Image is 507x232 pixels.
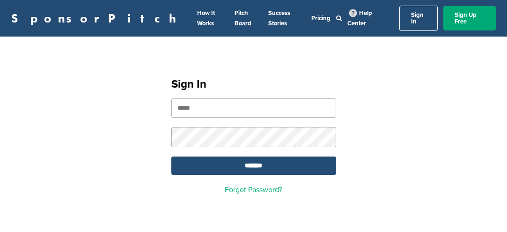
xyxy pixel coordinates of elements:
a: Help Center [347,7,372,29]
h1: Sign In [171,76,336,93]
a: Sign Up Free [443,6,496,30]
a: SponsorPitch [11,12,182,24]
a: Pitch Board [235,9,251,27]
a: How It Works [197,9,215,27]
a: Sign In [399,6,438,31]
a: Forgot Password? [225,185,282,195]
a: Pricing [311,15,331,22]
a: Success Stories [268,9,290,27]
